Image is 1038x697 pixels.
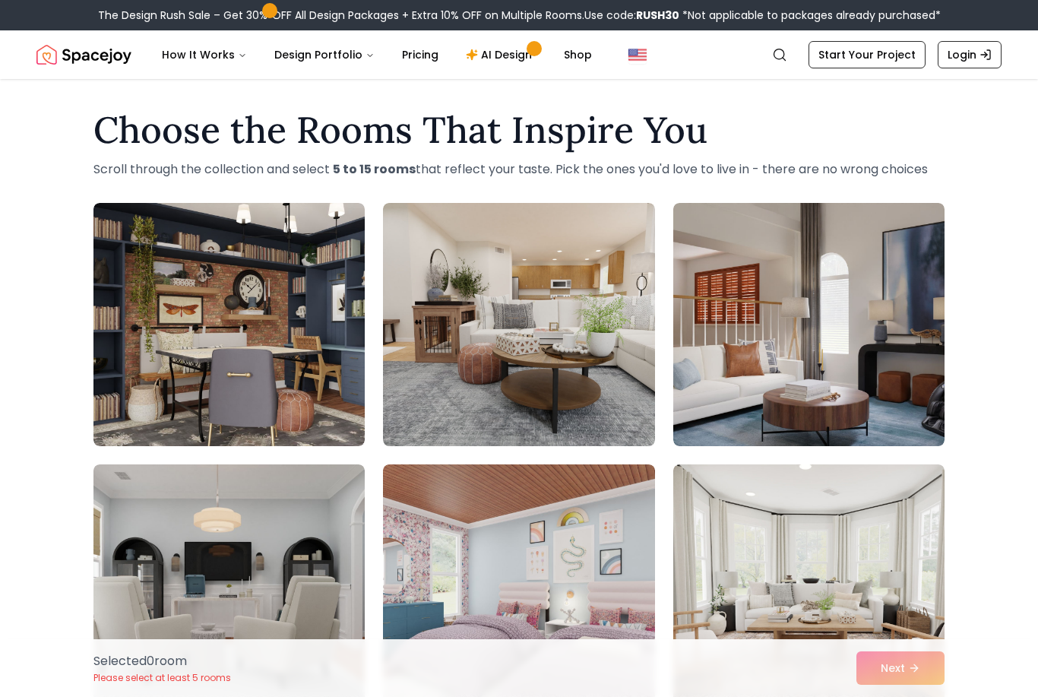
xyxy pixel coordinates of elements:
p: Selected 0 room [93,652,231,670]
a: Shop [552,40,604,70]
button: How It Works [150,40,259,70]
img: Room room-1 [93,203,365,446]
a: Login [938,41,1002,68]
p: Please select at least 5 rooms [93,672,231,684]
img: Room room-2 [383,203,654,446]
img: Room room-3 [673,203,945,446]
button: Design Portfolio [262,40,387,70]
nav: Global [36,30,1002,79]
strong: 5 to 15 rooms [333,160,416,178]
span: Use code: [584,8,679,23]
b: RUSH30 [636,8,679,23]
p: Scroll through the collection and select that reflect your taste. Pick the ones you'd love to liv... [93,160,945,179]
img: United States [628,46,647,64]
a: Pricing [390,40,451,70]
a: Start Your Project [809,41,926,68]
img: Spacejoy Logo [36,40,131,70]
h1: Choose the Rooms That Inspire You [93,112,945,148]
span: *Not applicable to packages already purchased* [679,8,941,23]
a: Spacejoy [36,40,131,70]
nav: Main [150,40,604,70]
a: AI Design [454,40,549,70]
div: The Design Rush Sale – Get 30% OFF All Design Packages + Extra 10% OFF on Multiple Rooms. [98,8,941,23]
